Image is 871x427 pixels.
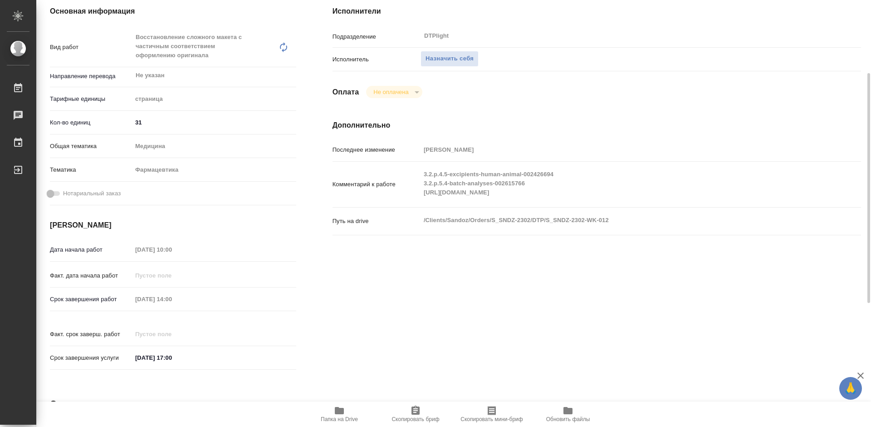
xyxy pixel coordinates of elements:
[50,295,132,304] p: Срок завершения работ
[50,271,132,280] p: Факт. дата начала работ
[333,32,421,41] p: Подразделение
[50,72,132,81] p: Направление перевода
[132,269,211,282] input: Пустое поле
[50,43,132,52] p: Вид работ
[333,6,861,17] h4: Исполнители
[371,88,411,96] button: Не оплачена
[333,55,421,64] p: Исполнитель
[421,213,817,228] textarea: /Clients/Sandoz/Orders/S_SNDZ-2302/DTP/S_SNDZ-2302-WK-012
[50,94,132,104] p: Тарифные единицы
[843,379,858,398] span: 🙏
[460,416,523,422] span: Скопировать мини-бриф
[333,87,359,98] h4: Оплата
[391,416,439,422] span: Скопировать бриф
[377,402,454,427] button: Скопировать бриф
[50,142,132,151] p: Общая тематика
[421,143,817,156] input: Пустое поле
[321,416,358,422] span: Папка на Drive
[132,328,211,341] input: Пустое поле
[421,51,479,67] button: Назначить себя
[132,243,211,256] input: Пустое поле
[50,165,132,174] p: Тематика
[333,217,421,226] p: Путь на drive
[454,402,530,427] button: Скопировать мини-бриф
[839,377,862,400] button: 🙏
[63,189,121,198] span: Нотариальный заказ
[132,91,296,107] div: страница
[333,180,421,189] p: Комментарий к работе
[50,353,132,362] p: Срок завершения услуги
[366,86,422,98] div: Не оплачена
[132,139,296,154] div: Медицина
[530,402,606,427] button: Обновить файлы
[132,351,211,364] input: ✎ Введи что-нибудь
[50,6,296,17] h4: Основная информация
[333,120,861,131] h4: Дополнительно
[50,220,296,231] h4: [PERSON_NAME]
[132,162,296,178] div: Фармацевтика
[546,416,590,422] span: Обновить файлы
[333,145,421,154] p: Последнее изменение
[50,245,132,254] p: Дата начала работ
[50,397,79,412] h2: Заказ
[50,118,132,127] p: Кол-во единиц
[301,402,377,427] button: Папка на Drive
[132,293,211,306] input: Пустое поле
[426,54,474,64] span: Назначить себя
[50,330,132,339] p: Факт. срок заверш. работ
[421,167,817,200] textarea: 3.2.p.4.5-excipients-human-animal-002426694 3.2.p.5.4-batch-analyses-002615766 [URL][DOMAIN_NAME]
[132,116,296,129] input: ✎ Введи что-нибудь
